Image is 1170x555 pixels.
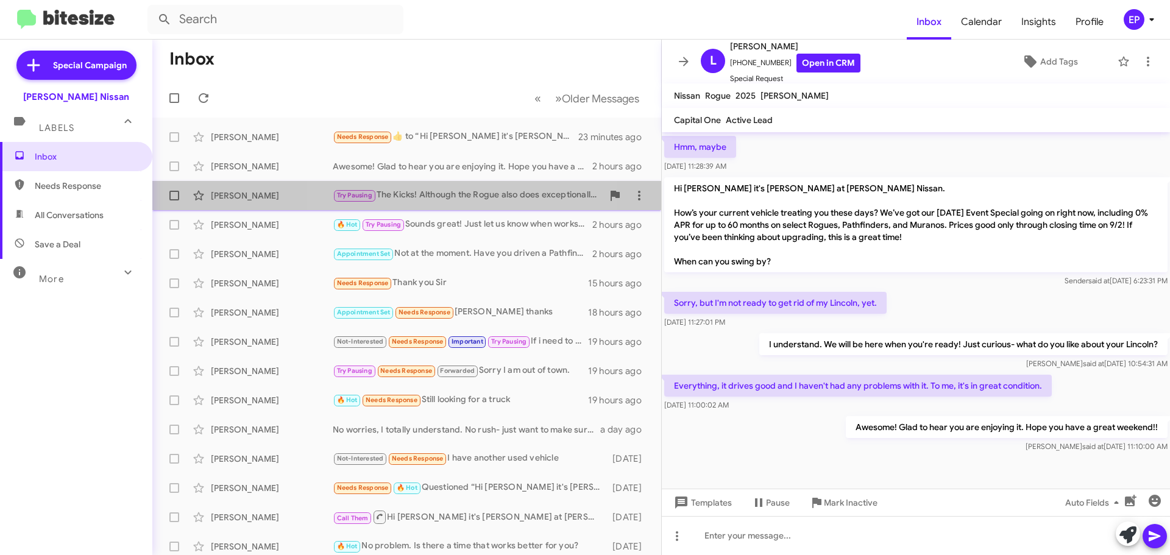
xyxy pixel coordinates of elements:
div: Questioned “Hi [PERSON_NAME] it's [PERSON_NAME] at [PERSON_NAME] Nissan. Hope you're well. Just w... [333,481,606,495]
span: [DATE] 11:28:39 AM [664,161,726,171]
span: Labels [39,122,74,133]
div: [PERSON_NAME] [211,365,333,377]
p: Everything, it drives good and I haven't had any problems with it. To me, it's in great condition. [664,375,1052,397]
span: 🔥 Hot [337,542,358,550]
span: Needs Response [366,396,417,404]
span: More [39,274,64,285]
div: [PERSON_NAME] [211,453,333,465]
span: [PERSON_NAME] [730,39,860,54]
div: [PERSON_NAME] [211,248,333,260]
div: Hi [PERSON_NAME] it's [PERSON_NAME] at [PERSON_NAME] Nissan. How’s your current vehicle treating ... [333,509,606,525]
span: Needs Response [337,133,389,141]
span: Templates [672,492,732,514]
span: Try Pausing [366,221,401,228]
button: Add Tags [987,51,1111,72]
p: Awesome! Glad to hear you are enjoying it. Hope you have a great weekend!! [846,416,1168,438]
span: said at [1083,359,1104,368]
span: Try Pausing [337,367,372,375]
a: Insights [1012,4,1066,40]
button: Next [548,86,647,111]
div: 19 hours ago [588,394,651,406]
div: 15 hours ago [588,277,651,289]
span: Needs Response [399,308,450,316]
div: 2 hours ago [592,248,651,260]
a: Special Campaign [16,51,136,80]
button: Previous [527,86,548,111]
button: Pause [742,492,799,514]
div: No problem. Is there a time that works better for you? [333,539,606,553]
div: Sounds great! Just let us know when works best for y'all. Hope you have a great weekend! [333,217,592,232]
div: 2 hours ago [592,160,651,172]
button: Templates [662,492,742,514]
a: Open in CRM [796,54,860,72]
div: [PERSON_NAME] [211,306,333,319]
span: Special Request [730,72,860,85]
p: Sorry, but I'm not ready to get rid of my Lincoln, yet. [664,292,887,314]
div: The Kicks! Although the Rogue also does exceptionally well on gas. We have some availability this... [333,188,603,202]
span: Forwarded [438,366,478,377]
span: [PERSON_NAME] [DATE] 11:10:00 AM [1026,442,1168,451]
span: Try Pausing [337,191,372,199]
div: ​👍​ to “ Hi [PERSON_NAME] it's [PERSON_NAME], Sales Manager at [PERSON_NAME] Nissan. Thanks again... [333,130,578,144]
div: [PERSON_NAME] thanks [333,305,588,319]
div: I have another used vehicle [333,451,606,465]
span: « [534,91,541,106]
input: Search [147,5,403,34]
div: Awesome! Glad to hear you are enjoying it. Hope you have a great weekend!! [333,160,592,172]
div: [PERSON_NAME] [211,482,333,494]
span: [PHONE_NUMBER] [730,54,860,72]
div: Sorry I am out of town. [333,364,588,378]
nav: Page navigation example [528,86,647,111]
span: 🔥 Hot [337,396,358,404]
span: [DATE] 11:00:02 AM [664,400,729,409]
div: 2 hours ago [592,219,651,231]
span: 2025 [736,90,756,101]
span: Needs Response [35,180,138,192]
span: Capital One [674,115,721,125]
span: Older Messages [562,92,639,105]
div: [PERSON_NAME] [211,219,333,231]
span: Mark Inactive [824,492,877,514]
button: Auto Fields [1055,492,1133,514]
span: Needs Response [380,367,432,375]
span: Save a Deal [35,238,80,250]
span: Not-Interested [337,454,384,462]
span: Special Campaign [53,59,127,71]
div: [DATE] [606,540,651,553]
h1: Inbox [169,49,214,69]
span: Sender [DATE] 6:23:31 PM [1065,276,1168,285]
a: Inbox [907,4,951,40]
div: If i need to buy other one [333,334,588,348]
div: No worries, I totally understand. No rush- just want to make sure you have all the info you need ... [333,423,600,436]
p: Hmm, maybe [664,136,736,158]
span: Needs Response [392,454,444,462]
div: [DATE] [606,482,651,494]
div: [PERSON_NAME] [211,540,333,553]
span: 🔥 Hot [397,484,417,492]
span: Add Tags [1040,51,1078,72]
span: Not-Interested [337,338,384,345]
span: » [555,91,562,106]
div: [PERSON_NAME] [211,277,333,289]
span: Try Pausing [491,338,526,345]
span: Appointment Set [337,250,391,258]
span: Needs Response [392,338,444,345]
div: 19 hours ago [588,365,651,377]
span: Needs Response [337,484,389,492]
span: Nissan [674,90,700,101]
span: Calendar [951,4,1012,40]
span: [DATE] 11:27:01 PM [664,317,725,327]
div: [PERSON_NAME] [211,423,333,436]
div: [DATE] [606,511,651,523]
a: Profile [1066,4,1113,40]
div: [PERSON_NAME] Nissan [23,91,129,103]
span: Call Them [337,514,369,522]
span: [PERSON_NAME] [DATE] 10:54:31 AM [1026,359,1168,368]
button: Mark Inactive [799,492,887,514]
div: [PERSON_NAME] [211,189,333,202]
button: EP [1113,9,1157,30]
div: [PERSON_NAME] [211,131,333,143]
